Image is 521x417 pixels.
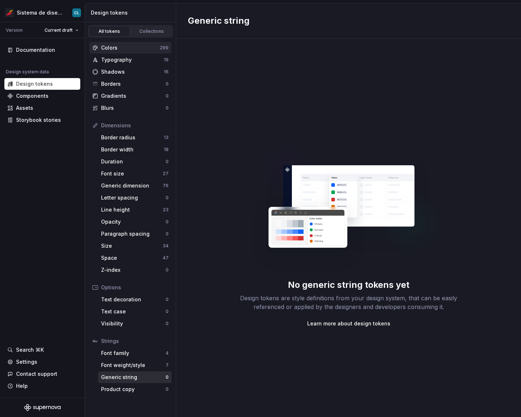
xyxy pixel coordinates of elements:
div: Assets [16,104,33,112]
div: Duration [101,158,166,165]
div: Opacity [101,218,166,225]
a: Letter spacing0 [98,192,171,204]
a: Gradients0 [89,90,171,102]
div: Design tokens [91,9,173,16]
div: Components [16,92,49,100]
a: Size34 [98,240,171,252]
a: Product copy0 [98,383,171,395]
div: 0 [166,219,169,225]
div: 299 [160,45,169,51]
div: Typography [101,56,164,63]
div: Options [101,284,169,291]
div: Visibility [101,320,166,327]
a: Paragraph spacing0 [98,228,171,240]
div: Shadows [101,68,164,76]
a: Space47 [98,252,171,264]
div: 0 [166,309,169,314]
div: All tokens [91,28,128,34]
div: 0 [166,374,169,380]
a: Line height23 [98,204,171,216]
svg: Supernova Logo [24,404,61,411]
div: Storybook stories [16,116,61,124]
div: Colors [101,44,160,51]
div: 23 [163,207,169,213]
a: Opacity0 [98,216,171,228]
a: Learn more about design tokens [307,320,390,327]
button: Help [4,380,80,392]
a: Generic dimension76 [98,180,171,192]
div: Settings [16,358,37,366]
div: CL [74,10,79,16]
button: Sistema de diseño IberiaCL [1,5,83,20]
div: Documentation [16,46,55,54]
a: Colors299 [89,42,171,54]
div: Font size [101,170,163,177]
div: Space [101,254,163,262]
a: Z-index0 [98,264,171,276]
div: Sistema de diseño Iberia [17,9,63,16]
button: Search ⌘K [4,344,80,356]
a: Typography19 [89,54,171,66]
div: Strings [101,337,169,345]
a: Settings [4,356,80,368]
div: Blurs [101,104,166,112]
a: Text decoration0 [98,294,171,305]
div: Border radius [101,134,164,141]
div: 0 [166,386,169,392]
div: Design tokens [16,80,53,88]
a: Font weight/style7 [98,359,171,371]
div: 0 [166,159,169,165]
div: 16 [164,69,169,75]
a: Font family4 [98,347,171,359]
div: Gradients [101,92,166,100]
div: 0 [166,81,169,87]
div: 76 [163,183,169,189]
div: 34 [163,243,169,249]
div: Design tokens are style definitions from your design system, that can be easily referenced or app... [232,294,466,311]
div: Collections [134,28,170,34]
a: Storybook stories [4,114,80,126]
div: 0 [166,321,169,327]
div: 0 [166,195,169,201]
a: Components [4,90,80,102]
div: 27 [163,171,169,177]
a: Design tokens [4,78,80,90]
div: Contact support [16,370,57,378]
div: Text decoration [101,296,166,303]
a: Text case0 [98,306,171,317]
div: Letter spacing [101,194,166,201]
div: 0 [166,267,169,273]
div: Generic string [101,374,166,381]
a: Documentation [4,44,80,56]
div: Font family [101,350,166,357]
a: Duration0 [98,156,171,167]
div: 13 [164,135,169,140]
div: Generic dimension [101,182,163,189]
a: Blurs0 [89,102,171,114]
a: Shadows16 [89,66,171,78]
div: 0 [166,105,169,111]
div: 0 [166,231,169,237]
div: Version [6,27,23,33]
div: Borders [101,80,166,88]
div: 0 [166,93,169,99]
a: Font size27 [98,168,171,179]
a: Assets [4,102,80,114]
div: Z-index [101,266,166,274]
div: 0 [166,297,169,302]
h2: Generic string [188,15,250,27]
div: No generic string tokens yet [288,279,409,291]
a: Generic string0 [98,371,171,383]
div: Help [16,382,28,390]
div: Size [101,242,163,250]
button: Contact support [4,368,80,380]
a: Borders0 [89,78,171,90]
span: Current draft [45,27,73,33]
div: 19 [164,57,169,63]
a: Border radius13 [98,132,171,143]
div: Product copy [101,386,166,393]
div: 4 [166,350,169,356]
div: Dimensions [101,122,169,129]
div: 47 [163,255,169,261]
a: Border width18 [98,144,171,155]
